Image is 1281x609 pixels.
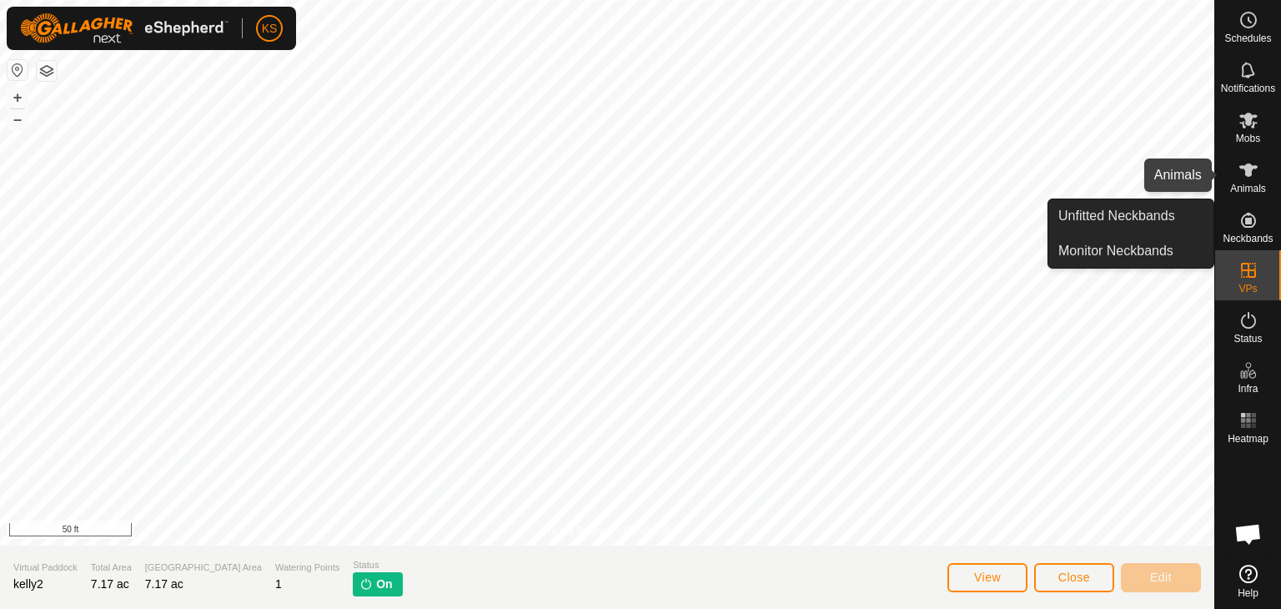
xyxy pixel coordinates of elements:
span: Status [353,558,402,572]
span: kelly2 [13,577,43,591]
button: Edit [1121,563,1201,592]
div: Open chat [1223,509,1273,559]
span: Watering Points [275,561,339,575]
span: Monitor Neckbands [1058,241,1173,261]
span: Total Area [91,561,132,575]
span: On [376,576,392,593]
span: Heatmap [1228,434,1268,444]
span: Infra [1238,384,1258,394]
span: [GEOGRAPHIC_DATA] Area [145,561,262,575]
a: Monitor Neckbands [1048,234,1213,268]
img: Gallagher Logo [20,13,229,43]
button: Map Layers [37,61,57,81]
span: Animals [1230,184,1266,194]
span: Neckbands [1223,234,1273,244]
span: 7.17 ac [91,577,129,591]
button: + [8,88,28,108]
span: VPs [1238,284,1257,294]
span: Mobs [1236,133,1260,143]
span: Schedules [1224,33,1271,43]
img: turn-on [359,577,373,591]
a: Contact Us [624,524,673,539]
button: Close [1034,563,1114,592]
span: KS [262,20,278,38]
span: Unfitted Neckbands [1058,206,1175,226]
a: Help [1215,558,1281,605]
span: 1 [275,577,282,591]
button: View [947,563,1027,592]
a: Privacy Policy [541,524,604,539]
span: Help [1238,588,1258,598]
button: – [8,109,28,129]
span: Virtual Paddock [13,561,78,575]
span: View [974,571,1001,584]
span: 7.17 ac [145,577,183,591]
span: Edit [1150,571,1172,584]
span: Close [1058,571,1090,584]
a: Unfitted Neckbands [1048,199,1213,233]
span: Status [1233,334,1262,344]
span: Notifications [1221,83,1275,93]
button: Reset Map [8,60,28,80]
